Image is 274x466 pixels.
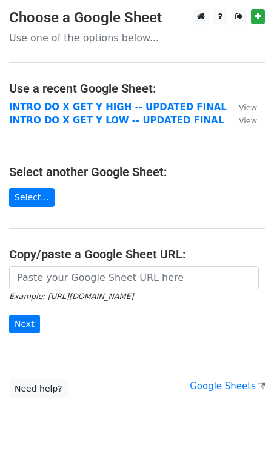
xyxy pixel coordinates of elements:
h4: Copy/paste a Google Sheet URL: [9,247,265,261]
iframe: Chat Widget [213,408,274,466]
input: Paste your Google Sheet URL here [9,266,259,289]
h3: Choose a Google Sheet [9,9,265,27]
small: Example: [URL][DOMAIN_NAME] [9,292,133,301]
h4: Select another Google Sheet: [9,165,265,179]
a: INTRO DO X GET Y HIGH -- UPDATED FINAL [9,102,227,113]
small: View [239,103,257,112]
a: Google Sheets [190,381,265,392]
a: Select... [9,188,55,207]
a: INTRO DO X GET Y LOW -- UPDATED FINAL [9,115,224,126]
p: Use one of the options below... [9,31,265,44]
small: View [239,116,257,125]
a: View [227,102,257,113]
a: Need help? [9,379,68,398]
h4: Use a recent Google Sheet: [9,81,265,96]
a: View [227,115,257,126]
input: Next [9,315,40,333]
